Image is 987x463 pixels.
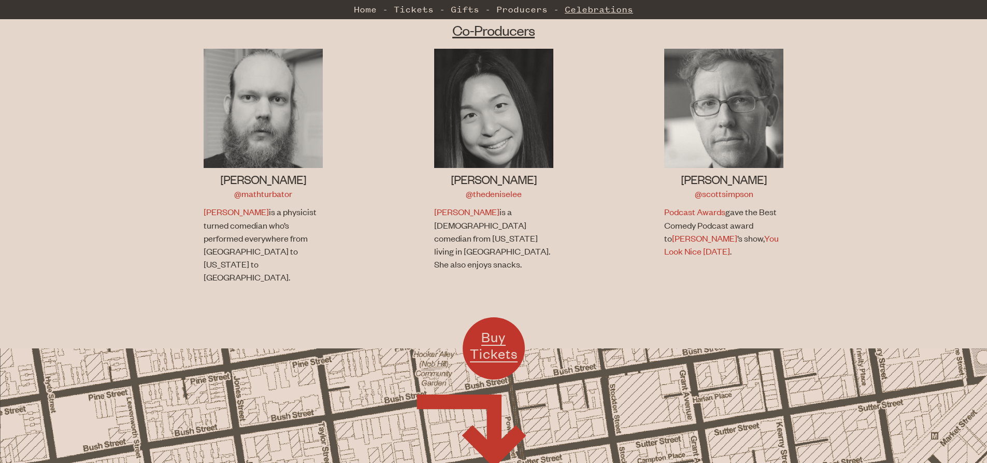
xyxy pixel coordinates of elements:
h3: [PERSON_NAME] [204,171,323,187]
a: Buy Tickets [463,317,525,380]
p: is a physicist turned comedian who’s performed everywhere from [GEOGRAPHIC_DATA] to [US_STATE] to... [204,205,320,284]
a: [PERSON_NAME] [204,206,269,217]
p: is a [DEMOGRAPHIC_DATA] comedian from [US_STATE] living in [GEOGRAPHIC_DATA]. She also enjoys sna... [434,205,551,271]
span: Buy Tickets [470,328,518,362]
p: gave the Best Comedy Podcast award to ’s show, . [664,205,781,258]
a: @thedeniselee [466,188,522,199]
a: @scottsimpson [695,188,753,199]
a: [PERSON_NAME] [672,232,737,244]
img: Jon Allen [204,49,323,168]
a: Podcast Awards [664,206,725,217]
img: Denise Lee [434,49,553,168]
h2: Co-Producers [148,21,839,39]
a: @mathturbator [234,188,292,199]
a: [PERSON_NAME] [434,206,499,217]
h3: [PERSON_NAME] [434,171,553,187]
h3: [PERSON_NAME] [664,171,783,187]
img: Scott Simpson [664,49,783,168]
a: You Look Nice [DATE] [664,232,779,257]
